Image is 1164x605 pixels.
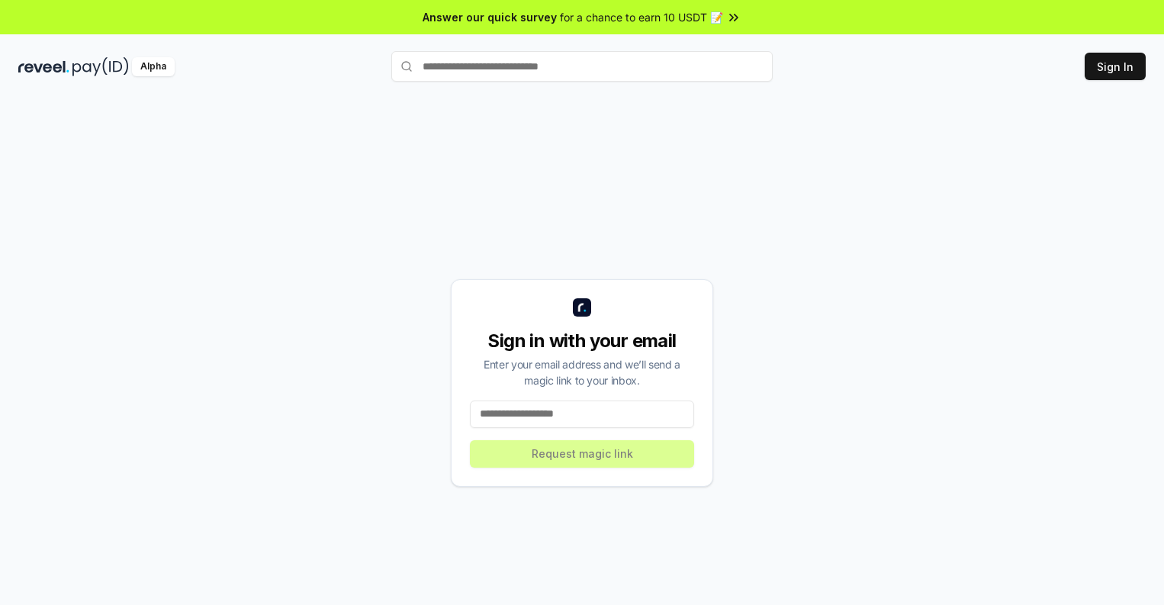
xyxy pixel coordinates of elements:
[560,9,723,25] span: for a chance to earn 10 USDT 📝
[470,356,694,388] div: Enter your email address and we’ll send a magic link to your inbox.
[18,57,69,76] img: reveel_dark
[423,9,557,25] span: Answer our quick survey
[1085,53,1146,80] button: Sign In
[573,298,591,317] img: logo_small
[470,329,694,353] div: Sign in with your email
[72,57,129,76] img: pay_id
[132,57,175,76] div: Alpha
